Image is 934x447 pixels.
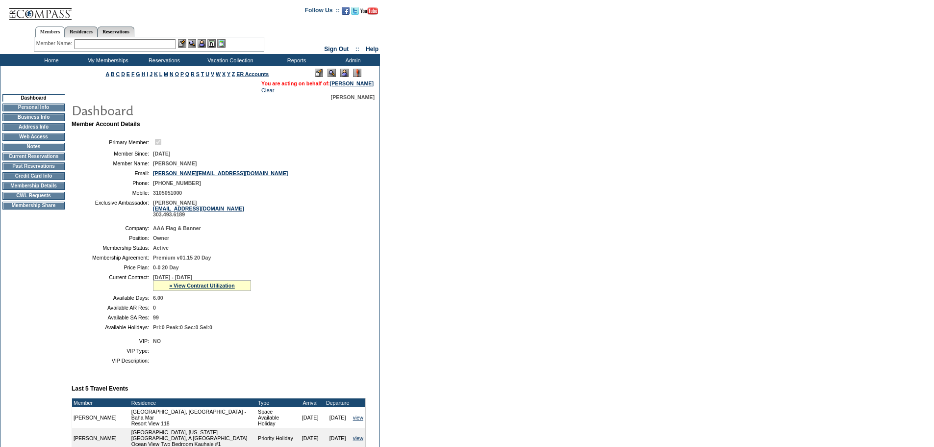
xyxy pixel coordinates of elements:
[159,71,162,77] a: L
[2,143,65,151] td: Notes
[360,10,378,16] a: Subscribe to our YouTube Channel
[76,348,149,354] td: VIP Type:
[324,46,349,53] a: Sign Out
[126,71,130,77] a: E
[130,407,256,428] td: [GEOGRAPHIC_DATA], [GEOGRAPHIC_DATA] - Baha Mar Resort View 118
[153,245,169,251] span: Active
[324,398,352,407] td: Departure
[35,26,65,37] a: Members
[164,71,168,77] a: M
[2,94,65,102] td: Dashboard
[185,71,189,77] a: Q
[153,315,159,320] span: 99
[76,180,149,186] td: Phone:
[175,71,179,77] a: O
[98,26,134,37] a: Reservations
[324,54,380,66] td: Admin
[2,172,65,180] td: Credit Card Info
[153,180,201,186] span: [PHONE_NUMBER]
[261,80,374,86] span: You are acting on behalf of:
[121,71,125,77] a: D
[65,26,98,37] a: Residences
[153,255,211,261] span: Premium v01.15 20 Day
[232,71,235,77] a: Z
[76,245,149,251] td: Membership Status:
[353,415,363,421] a: view
[153,274,192,280] span: [DATE] - [DATE]
[153,225,201,231] span: AAA Flag & Banner
[196,71,200,77] a: S
[2,123,65,131] td: Address Info
[72,121,140,128] b: Member Account Details
[328,69,336,77] img: View Mode
[36,39,74,48] div: Member Name:
[355,46,359,53] span: ::
[191,54,267,66] td: Vacation Collection
[76,255,149,261] td: Membership Agreement:
[153,338,161,344] span: NO
[261,87,274,93] a: Clear
[22,54,78,66] td: Home
[2,113,65,121] td: Business Info
[342,10,350,16] a: Become our fan on Facebook
[211,71,214,77] a: V
[142,71,146,77] a: H
[153,151,170,157] span: [DATE]
[135,54,191,66] td: Reservations
[188,39,196,48] img: View
[153,324,212,330] span: Pri:0 Peak:0 Sec:0 Sel:0
[340,69,349,77] img: Impersonate
[76,338,149,344] td: VIP:
[76,190,149,196] td: Mobile:
[170,71,174,77] a: N
[76,305,149,311] td: Available AR Res:
[153,190,182,196] span: 3105051000
[2,153,65,160] td: Current Reservations
[153,200,244,217] span: [PERSON_NAME] 303.493.6189
[72,398,130,407] td: Member
[150,71,152,77] a: J
[76,137,149,147] td: Primary Member:
[116,71,120,77] a: C
[217,39,226,48] img: b_calculator.gif
[153,235,169,241] span: Owner
[76,358,149,364] td: VIP Description:
[147,71,148,77] a: I
[153,264,179,270] span: 0-0 20 Day
[2,162,65,170] td: Past Reservations
[111,71,115,77] a: B
[72,385,128,392] b: Last 5 Travel Events
[76,200,149,217] td: Exclusive Ambassador:
[216,71,221,77] a: W
[153,305,156,311] span: 0
[305,6,340,18] td: Follow Us ::
[180,71,184,77] a: P
[205,71,209,77] a: U
[207,39,216,48] img: Reservations
[76,170,149,176] td: Email:
[76,264,149,270] td: Price Plan:
[331,94,375,100] span: [PERSON_NAME]
[131,71,135,77] a: F
[130,398,256,407] td: Residence
[360,7,378,15] img: Subscribe to our YouTube Channel
[178,39,186,48] img: b_edit.gif
[2,182,65,190] td: Membership Details
[71,100,267,120] img: pgTtlDashboard.gif
[76,274,149,291] td: Current Contract:
[198,39,206,48] img: Impersonate
[256,398,297,407] td: Type
[201,71,204,77] a: T
[267,54,324,66] td: Reports
[297,407,324,428] td: [DATE]
[76,235,149,241] td: Position:
[76,160,149,166] td: Member Name:
[76,225,149,231] td: Company:
[76,295,149,301] td: Available Days:
[342,7,350,15] img: Become our fan on Facebook
[154,71,158,77] a: K
[153,295,163,301] span: 6.00
[2,202,65,210] td: Membership Share
[366,46,379,53] a: Help
[315,69,323,77] img: Edit Mode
